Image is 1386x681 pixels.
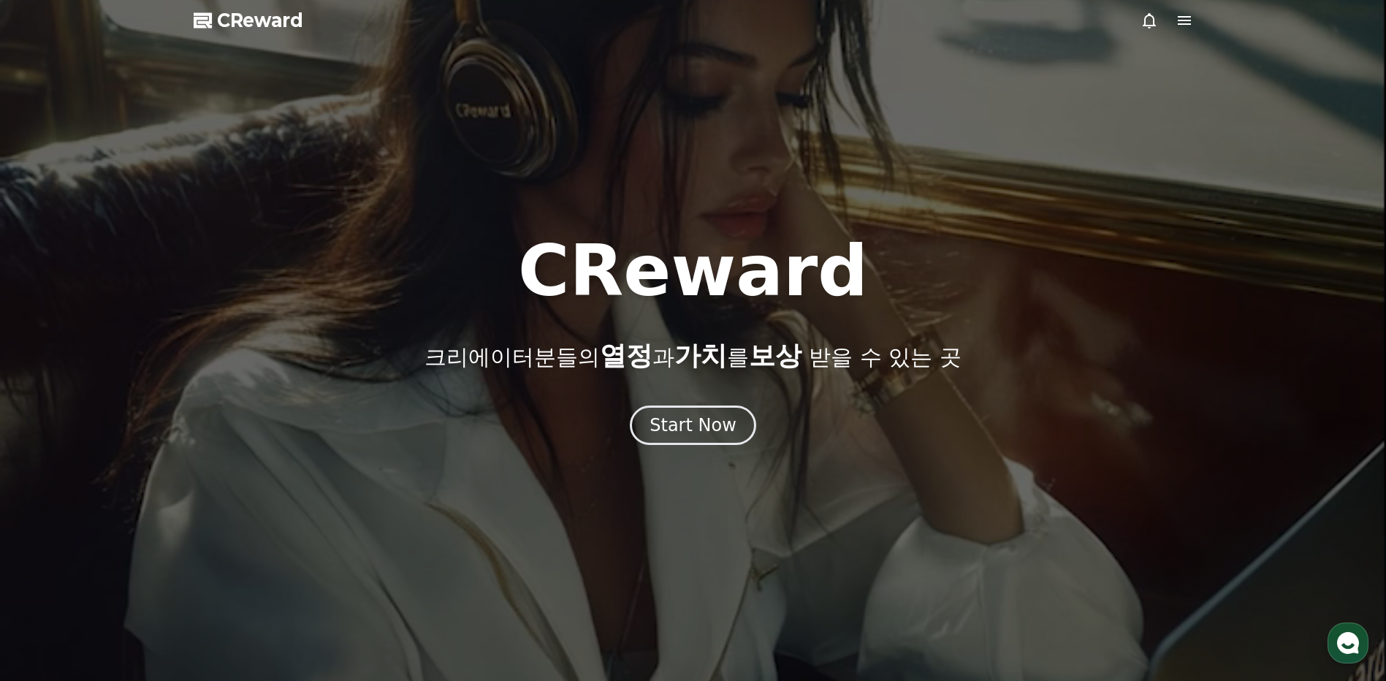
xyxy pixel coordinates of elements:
[424,341,961,370] p: 크리에이터분들의 과 를 받을 수 있는 곳
[600,340,652,370] span: 열정
[630,406,756,445] button: Start Now
[674,340,727,370] span: 가치
[194,9,303,32] a: CReward
[518,236,868,306] h1: CReward
[630,420,756,434] a: Start Now
[217,9,303,32] span: CReward
[650,414,736,437] div: Start Now
[749,340,801,370] span: 보상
